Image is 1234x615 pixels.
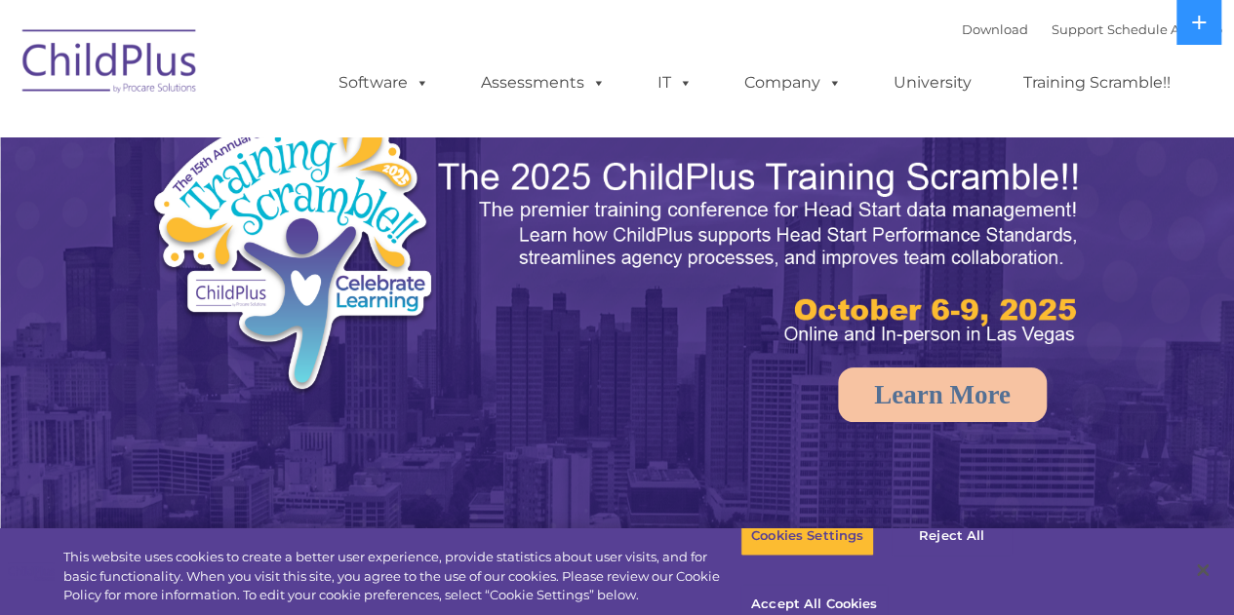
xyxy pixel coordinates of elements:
button: Reject All [891,516,1013,557]
a: Company [725,63,861,102]
a: Learn More [838,367,1047,422]
a: Training Scramble!! [1004,63,1190,102]
a: Assessments [461,63,625,102]
img: ChildPlus by Procare Solutions [13,16,208,113]
a: University [874,63,991,102]
a: Software [319,63,449,102]
button: Cookies Settings [740,516,874,557]
a: Schedule A Demo [1107,21,1222,37]
div: This website uses cookies to create a better user experience, provide statistics about user visit... [63,548,740,605]
a: Support [1052,21,1103,37]
button: Close [1181,549,1224,592]
font: | [962,21,1222,37]
a: IT [638,63,712,102]
a: Download [962,21,1028,37]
